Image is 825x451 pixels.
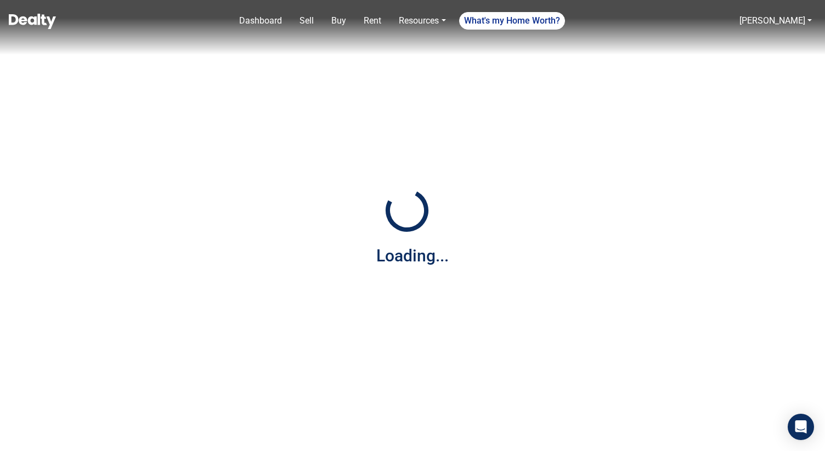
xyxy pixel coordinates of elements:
a: Dashboard [235,10,286,32]
a: [PERSON_NAME] [739,15,805,26]
iframe: BigID CMP Widget [5,418,38,451]
a: Rent [359,10,386,32]
a: Sell [295,10,318,32]
img: Dealty - Buy, Sell & Rent Homes [9,14,56,29]
div: Open Intercom Messenger [788,414,814,440]
a: Resources [394,10,450,32]
div: Loading... [376,243,449,268]
a: What's my Home Worth? [459,12,565,30]
img: Loading [380,183,434,238]
a: Buy [327,10,351,32]
a: [PERSON_NAME] [735,10,816,32]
